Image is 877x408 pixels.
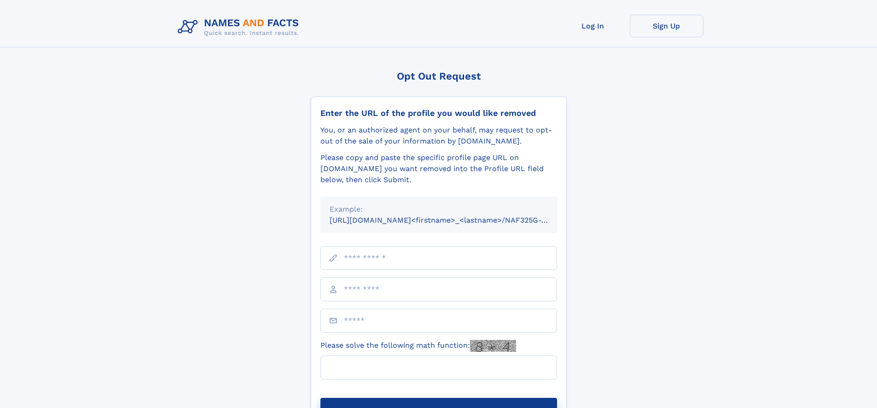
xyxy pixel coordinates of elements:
[174,15,307,40] img: Logo Names and Facts
[320,108,557,118] div: Enter the URL of the profile you would like removed
[320,340,516,352] label: Please solve the following math function:
[320,152,557,185] div: Please copy and paste the specific profile page URL on [DOMAIN_NAME] you want removed into the Pr...
[330,216,575,224] small: [URL][DOMAIN_NAME]<firstname>_<lastname>/NAF325G-xxxxxxxx
[330,204,548,215] div: Example:
[630,15,703,37] a: Sign Up
[556,15,630,37] a: Log In
[320,125,557,147] div: You, or an authorized agent on your behalf, may request to opt-out of the sale of your informatio...
[311,70,567,82] div: Opt Out Request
